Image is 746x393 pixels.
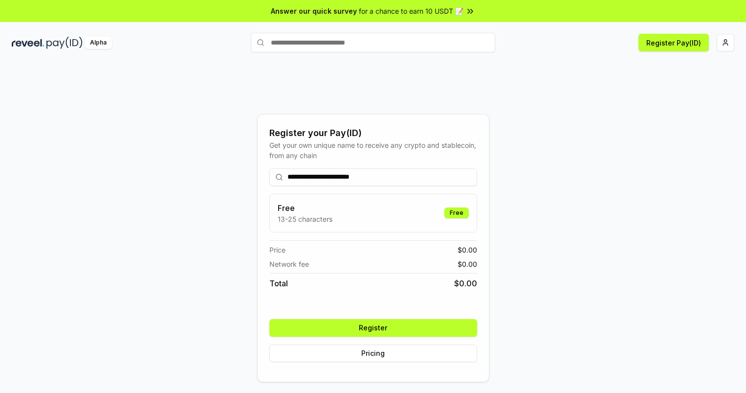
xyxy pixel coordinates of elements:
[85,37,112,49] div: Alpha
[444,208,469,218] div: Free
[46,37,83,49] img: pay_id
[269,140,477,161] div: Get your own unique name to receive any crypto and stablecoin, from any chain
[458,259,477,269] span: $ 0.00
[269,319,477,337] button: Register
[269,345,477,362] button: Pricing
[12,37,44,49] img: reveel_dark
[454,277,477,289] span: $ 0.00
[458,245,477,255] span: $ 0.00
[269,126,477,140] div: Register your Pay(ID)
[271,6,357,16] span: Answer our quick survey
[638,34,709,51] button: Register Pay(ID)
[278,202,332,214] h3: Free
[269,277,288,289] span: Total
[269,245,285,255] span: Price
[269,259,309,269] span: Network fee
[278,214,332,224] p: 13-25 characters
[359,6,463,16] span: for a chance to earn 10 USDT 📝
